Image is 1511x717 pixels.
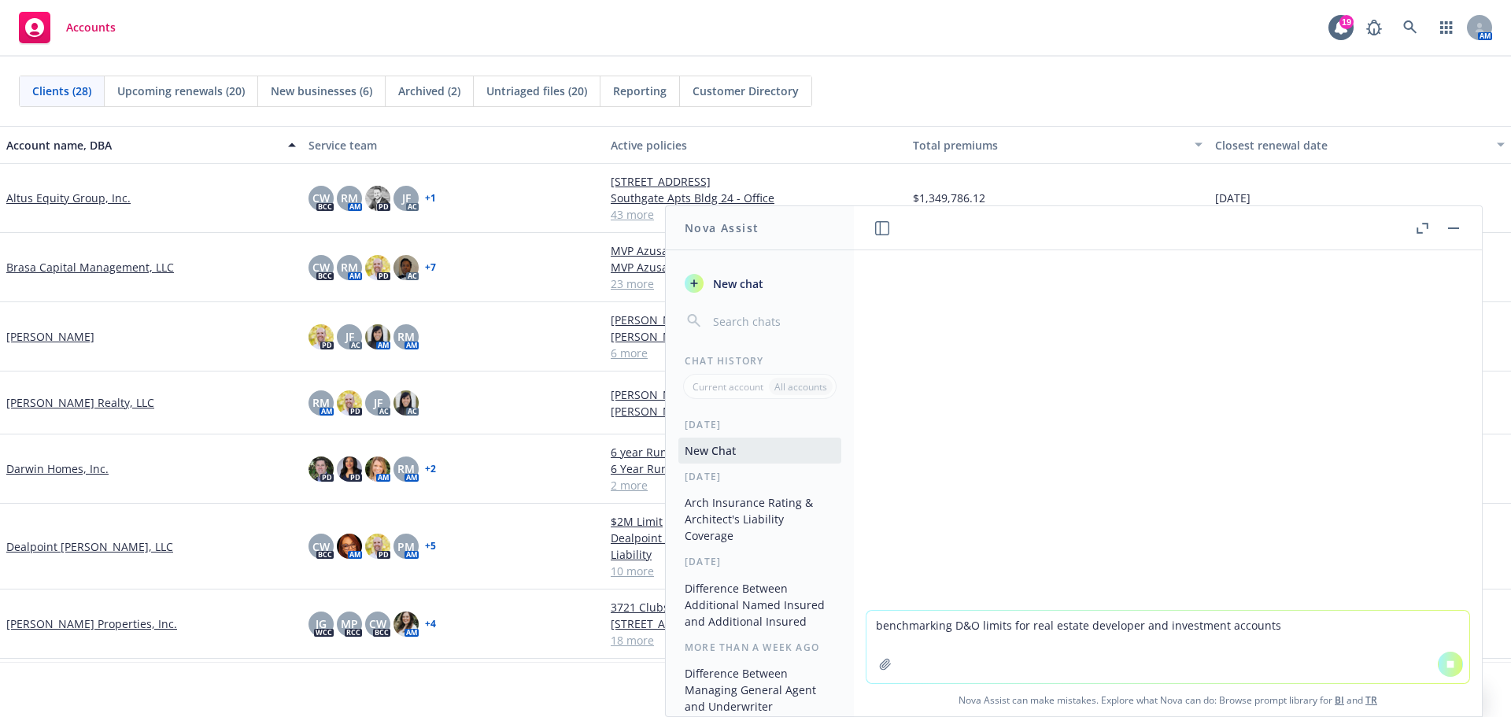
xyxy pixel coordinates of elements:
[611,242,900,259] a: MVP Azusa Foothill LLC | Excess $1M x $5M
[611,563,900,579] a: 10 more
[397,538,415,555] span: PM
[312,394,330,411] span: RM
[611,259,900,275] a: MVP Azusa Foothill LLC
[685,220,759,236] h1: Nova Assist
[1339,15,1354,29] div: 19
[345,328,354,345] span: JF
[611,632,900,649] a: 18 more
[312,259,330,275] span: CW
[693,83,799,99] span: Customer Directory
[678,575,841,634] button: Difference Between Additional Named Insured and Additional Insured
[66,21,116,34] span: Accounts
[613,83,667,99] span: Reporting
[611,615,900,632] a: [STREET_ADDRESS]
[337,390,362,416] img: photo
[393,612,419,637] img: photo
[611,460,900,477] a: 6 Year Run Off
[6,394,154,411] a: [PERSON_NAME] Realty, LLC
[425,541,436,551] a: + 5
[1209,126,1511,164] button: Closest renewal date
[6,615,177,632] a: [PERSON_NAME] Properties, Inc.
[425,464,436,474] a: + 2
[1215,190,1251,206] span: [DATE]
[666,641,854,654] div: More than a week ago
[666,470,854,483] div: [DATE]
[611,345,900,361] a: 6 more
[611,312,900,328] a: [PERSON_NAME] - Commercial Umbrella
[425,194,436,203] a: + 1
[402,190,411,206] span: JF
[337,456,362,482] img: photo
[693,380,763,394] p: Current account
[611,275,900,292] a: 23 more
[6,460,109,477] a: Darwin Homes, Inc.
[611,137,900,153] div: Active policies
[302,126,604,164] button: Service team
[611,206,900,223] a: 43 more
[6,328,94,345] a: [PERSON_NAME]
[398,83,460,99] span: Archived (2)
[710,275,763,292] span: New chat
[393,390,419,416] img: photo
[374,394,382,411] span: JF
[913,137,1185,153] div: Total premiums
[913,190,985,206] span: $1,349,786.12
[611,477,900,493] a: 2 more
[341,190,358,206] span: RM
[6,190,131,206] a: Altus Equity Group, Inc.
[710,310,835,332] input: Search chats
[611,328,900,345] a: [PERSON_NAME] - Commercial Package
[369,615,386,632] span: CW
[774,380,827,394] p: All accounts
[393,255,419,280] img: photo
[604,126,907,164] button: Active policies
[365,186,390,211] img: photo
[312,190,330,206] span: CW
[337,534,362,559] img: photo
[308,456,334,482] img: photo
[678,490,841,549] button: Arch Insurance Rating & Architect's Liability Coverage
[6,137,279,153] div: Account name, DBA
[1215,137,1487,153] div: Closest renewal date
[611,513,900,530] a: $2M Limit
[397,460,415,477] span: RM
[611,444,900,460] a: 6 year Run Off
[1365,693,1377,707] a: TR
[117,83,245,99] span: Upcoming renewals (20)
[341,259,358,275] span: RM
[611,173,900,190] a: [STREET_ADDRESS]
[678,438,841,464] button: New Chat
[13,6,122,50] a: Accounts
[611,386,900,403] a: [PERSON_NAME] Realty, LLC - Commercial Property
[312,538,330,555] span: CW
[611,530,900,563] a: Dealpoint [PERSON_NAME], LLC - General Partnership Liability
[860,684,1476,716] span: Nova Assist can make mistakes. Explore what Nova can do: Browse prompt library for and
[32,83,91,99] span: Clients (28)
[6,259,174,275] a: Brasa Capital Management, LLC
[308,324,334,349] img: photo
[611,403,900,419] a: [PERSON_NAME] Realty, LLC - General Liability
[341,615,358,632] span: MP
[1358,12,1390,43] a: Report a Bug
[611,599,900,615] a: 3721 Clubside
[397,328,415,345] span: RM
[1395,12,1426,43] a: Search
[365,534,390,559] img: photo
[6,538,173,555] a: Dealpoint [PERSON_NAME], LLC
[666,418,854,431] div: [DATE]
[678,269,841,298] button: New chat
[1335,693,1344,707] a: BI
[425,619,436,629] a: + 4
[1431,12,1462,43] a: Switch app
[365,324,390,349] img: photo
[611,190,900,206] a: Southgate Apts Bldg 24 - Office
[666,354,854,368] div: Chat History
[316,615,327,632] span: JG
[365,456,390,482] img: photo
[907,126,1209,164] button: Total premiums
[666,555,854,568] div: [DATE]
[308,137,598,153] div: Service team
[425,263,436,272] a: + 7
[486,83,587,99] span: Untriaged files (20)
